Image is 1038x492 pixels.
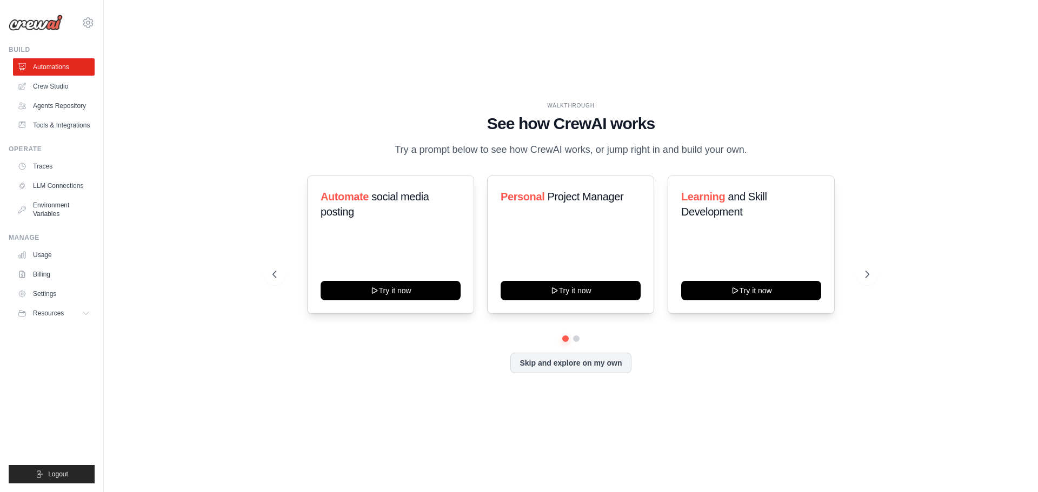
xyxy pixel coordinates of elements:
button: Try it now [681,281,821,300]
span: Personal [501,191,544,203]
span: Learning [681,191,725,203]
button: Skip and explore on my own [510,353,631,373]
a: Traces [13,158,95,175]
div: Operate [9,145,95,153]
a: Agents Repository [13,97,95,114]
a: Automations [13,58,95,76]
a: LLM Connections [13,177,95,194]
button: Try it now [321,281,461,300]
span: Logout [48,470,68,478]
div: WALKTHROUGH [272,102,869,110]
a: Crew Studio [13,78,95,95]
a: Environment Variables [13,197,95,223]
span: Project Manager [548,191,624,203]
span: Automate [321,191,369,203]
span: and Skill Development [681,191,767,218]
span: social media posting [321,191,429,218]
button: Resources [13,305,95,322]
button: Try it now [501,281,641,300]
p: Try a prompt below to see how CrewAI works, or jump right in and build your own. [389,142,753,158]
iframe: Chat Widget [984,440,1038,492]
button: Logout [9,465,95,483]
div: Manage [9,233,95,242]
h1: See how CrewAI works [272,114,869,133]
img: Logo [9,15,63,31]
a: Tools & Integrations [13,117,95,134]
a: Billing [13,266,95,283]
a: Settings [13,285,95,302]
span: Resources [33,309,64,318]
div: Build [9,45,95,54]
a: Usage [13,246,95,264]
